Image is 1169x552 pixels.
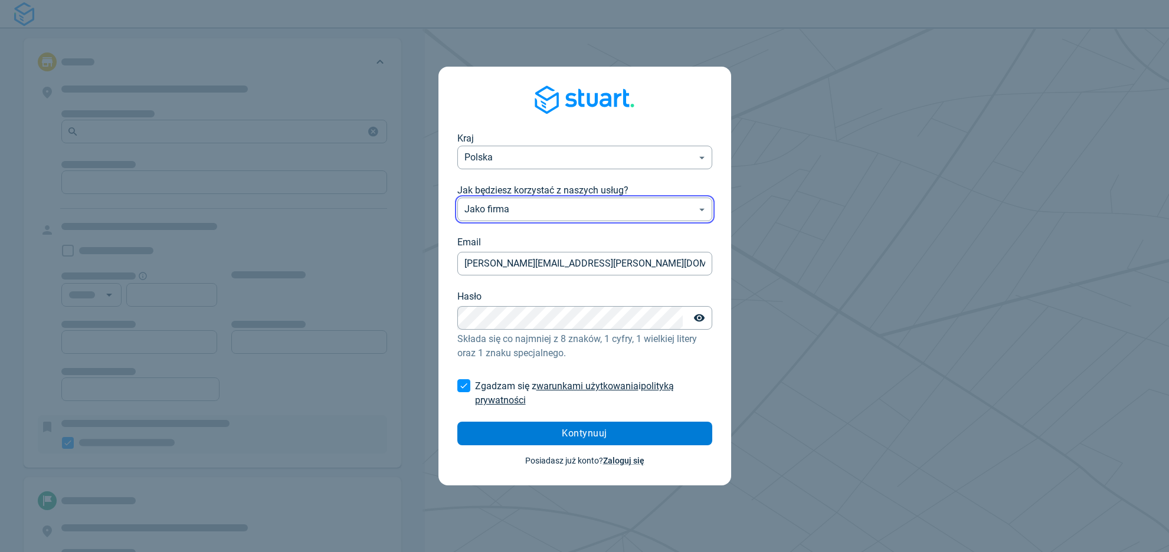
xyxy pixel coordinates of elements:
[457,146,712,169] div: Polska
[562,429,607,438] span: Kontynuuj
[457,133,474,144] span: Kraj
[525,456,644,465] span: Posiadasz już konto?
[457,185,628,196] span: Jak będziesz korzystać z naszych usług?
[457,290,482,304] label: Hasło
[457,235,481,249] label: Email
[687,306,711,330] button: Toggle password visibility
[457,198,712,221] div: Jako firma
[457,332,712,360] p: Składa się co najmniej z 8 znaków, 1 cyfry, 1 wielkiej litery oraz 1 znaku specjalnego.
[536,380,638,392] a: warunkami użytkowania
[603,456,644,465] a: Zaloguj się
[475,380,674,406] span: Zgadzam się z i
[457,422,712,445] button: Kontynuuj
